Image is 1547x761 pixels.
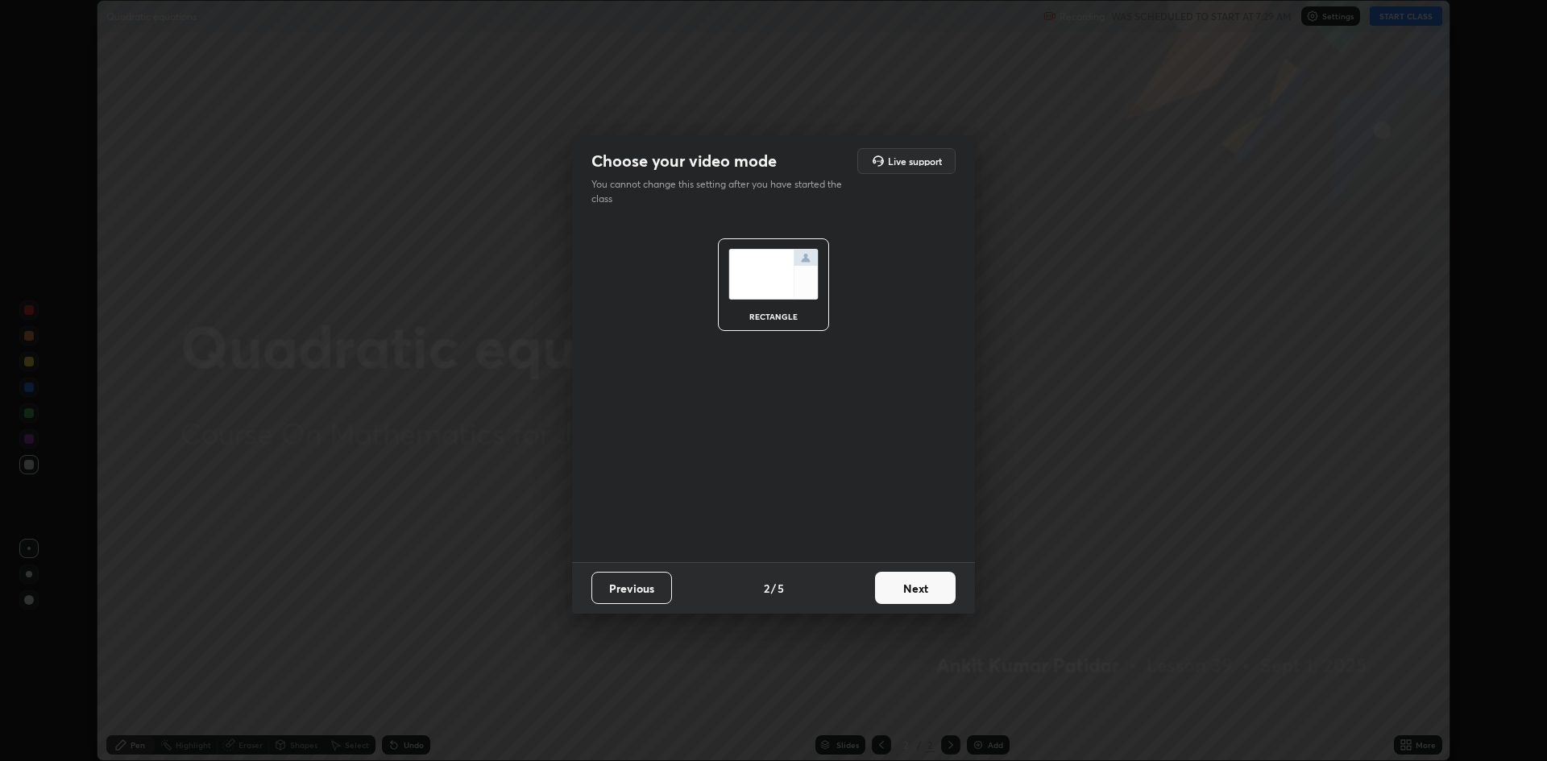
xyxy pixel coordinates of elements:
[591,572,672,604] button: Previous
[764,580,769,597] h4: 2
[778,580,784,597] h4: 5
[771,580,776,597] h4: /
[875,572,956,604] button: Next
[728,249,819,300] img: normalScreenIcon.ae25ed63.svg
[741,312,806,321] div: rectangle
[591,177,852,206] p: You cannot change this setting after you have started the class
[591,151,777,172] h2: Choose your video mode
[888,156,942,166] h5: Live support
